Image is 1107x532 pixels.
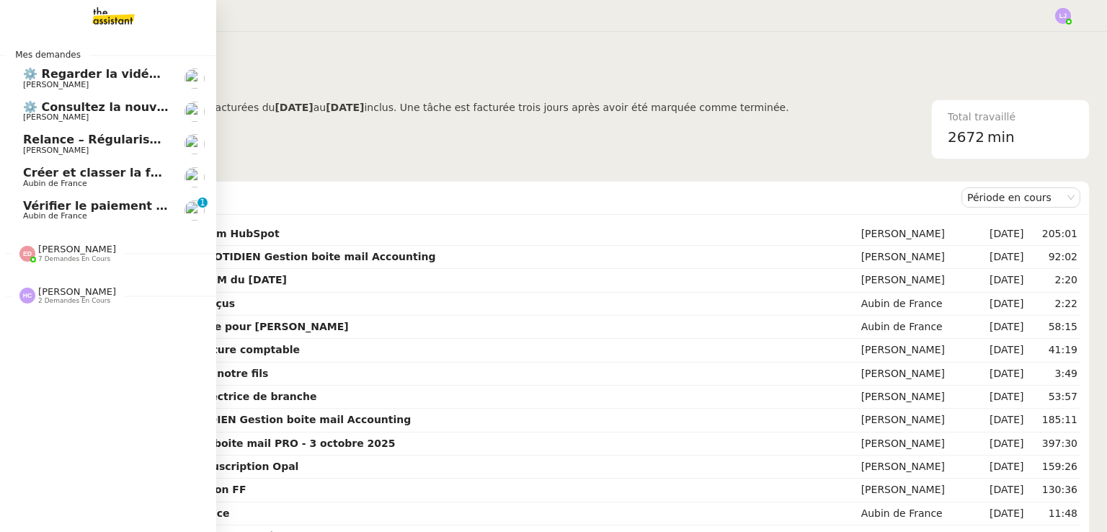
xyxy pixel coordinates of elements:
td: [PERSON_NAME] [858,433,975,456]
td: 159:26 [1026,456,1080,479]
td: 92:02 [1026,246,1080,269]
td: [PERSON_NAME] [858,386,975,409]
td: [DATE] [974,293,1026,316]
td: [PERSON_NAME] [858,456,975,479]
td: 2:20 [1026,269,1080,292]
span: 2672 [948,128,984,146]
td: 130:36 [1026,479,1080,502]
td: 185:11 [1026,409,1080,432]
span: Mes demandes [6,48,89,62]
td: [PERSON_NAME] [858,479,975,502]
b: [DATE] [326,102,364,113]
td: [PERSON_NAME] [858,409,975,432]
td: 205:01 [1026,223,1080,246]
td: [DATE] [974,479,1026,502]
strong: 29 septembre 2025 - QUOTIDIEN Gestion boite mail Accounting [76,251,435,262]
img: svg [19,288,35,303]
span: inclus. Une tâche est facturée trois jours après avoir été marquée comme terminée. [364,102,788,113]
td: 41:19 [1026,339,1080,362]
span: Aubin de France [23,211,87,221]
td: 53:57 [1026,386,1080,409]
span: 7 demandes en cours [38,255,110,263]
td: [DATE] [974,409,1026,432]
span: Créer et classer la facture El Khereiji [23,166,262,179]
span: [PERSON_NAME] [23,80,89,89]
span: [PERSON_NAME] [38,244,116,254]
p: 1 [200,198,205,210]
td: [PERSON_NAME] [858,363,975,386]
span: min [987,125,1015,149]
td: 397:30 [1026,433,1080,456]
span: ⚙️ Consultez la nouvelle procédure HubSpot [23,100,311,114]
td: Aubin de France [858,293,975,316]
span: [PERSON_NAME] [38,286,116,297]
img: svg [1055,8,1071,24]
td: [DATE] [974,433,1026,456]
nz-select-item: Période en cours [967,188,1075,207]
strong: 6 octobre 2025 - QUOTIDIEN Gestion boite mail Accounting [76,414,411,425]
td: [DATE] [974,456,1026,479]
strong: Créer une facture globale pour [PERSON_NAME] [76,321,349,332]
img: users%2Fa6PbEmLwvGXylUqKytRPpDpAx153%2Favatar%2Ffanny.png [184,134,205,154]
td: Aubin de France [858,316,975,339]
img: users%2FC9SBsJ0duuaSgpQFj5LgoEX8n0o2%2Favatar%2Fec9d51b8-9413-4189-adfb-7be4d8c96a3c [184,68,205,89]
span: 2 demandes en cours [38,297,110,305]
td: [DATE] [974,502,1026,526]
span: au [314,102,326,113]
img: users%2FSclkIUIAuBOhhDrbgjtrSikBoD03%2Favatar%2F48cbc63d-a03d-4817-b5bf-7f7aeed5f2a9 [184,167,205,187]
span: Vérifier le paiement de la prime [23,199,230,213]
td: [DATE] [974,363,1026,386]
td: Aubin de France [858,502,975,526]
span: Aubin de France [23,179,87,188]
td: [PERSON_NAME] [858,246,975,269]
strong: 9h30/13h/18h - Tri de la boite mail PRO - 3 octobre 2025 [76,438,396,449]
div: Demandes [73,183,961,212]
td: [PERSON_NAME] [858,269,975,292]
span: [PERSON_NAME] [23,112,89,122]
span: [PERSON_NAME] [23,146,89,155]
img: users%2FC9SBsJ0duuaSgpQFj5LgoEX8n0o2%2Favatar%2Fec9d51b8-9413-4189-adfb-7be4d8c96a3c [184,102,205,122]
div: Total travaillé [948,109,1073,125]
b: [DATE] [275,102,313,113]
td: [DATE] [974,269,1026,292]
td: 3:49 [1026,363,1080,386]
td: [PERSON_NAME] [858,223,975,246]
span: Relance – Régularisation du paiement d’assurance [23,133,352,146]
td: [DATE] [974,246,1026,269]
td: [DATE] [974,339,1026,362]
td: 11:48 [1026,502,1080,526]
strong: ⚙️ Regarder la vidéo Loom HubSpot [76,228,280,239]
span: ⚙️ Regarder la vidéo Loom HubSpot [23,67,257,81]
td: [DATE] [974,223,1026,246]
td: [DATE] [974,316,1026,339]
td: [DATE] [974,386,1026,409]
td: 2:22 [1026,293,1080,316]
img: svg [19,246,35,262]
td: 58:15 [1026,316,1080,339]
nz-badge-sup: 1 [197,198,208,208]
td: [PERSON_NAME] [858,339,975,362]
img: users%2FSclkIUIAuBOhhDrbgjtrSikBoD03%2Favatar%2F48cbc63d-a03d-4817-b5bf-7f7aeed5f2a9 [184,200,205,221]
